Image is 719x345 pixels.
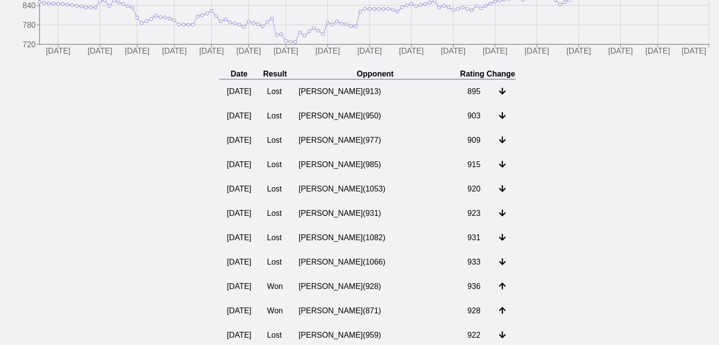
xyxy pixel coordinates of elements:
[219,250,259,274] td: [DATE]
[291,201,460,226] td: [PERSON_NAME] ( 931 )
[259,153,291,177] td: Lost
[236,47,261,56] tspan: [DATE]
[291,153,460,177] td: [PERSON_NAME] ( 985 )
[259,128,291,153] td: Lost
[357,47,382,56] tspan: [DATE]
[681,47,706,56] tspan: [DATE]
[259,79,291,104] td: Lost
[459,177,491,201] td: 920
[291,299,460,323] td: [PERSON_NAME] ( 871 )
[273,47,298,56] tspan: [DATE]
[46,47,70,56] tspan: [DATE]
[291,274,460,299] td: [PERSON_NAME] ( 928 )
[459,69,515,79] th: Rating Change
[259,69,291,79] th: Result
[219,201,259,226] td: [DATE]
[22,1,36,10] tspan: 840
[219,69,259,79] th: Date
[259,104,291,128] td: Lost
[399,47,423,56] tspan: [DATE]
[608,47,633,56] tspan: [DATE]
[259,226,291,250] td: Lost
[459,79,491,104] td: 895
[162,47,186,56] tspan: [DATE]
[459,299,491,323] td: 928
[441,47,465,56] tspan: [DATE]
[259,274,291,299] td: Won
[459,153,491,177] td: 915
[125,47,149,56] tspan: [DATE]
[219,177,259,201] td: [DATE]
[22,40,36,49] tspan: 720
[291,226,460,250] td: [PERSON_NAME] ( 1082 )
[459,201,491,226] td: 923
[259,201,291,226] td: Lost
[291,69,460,79] th: Opponent
[219,104,259,128] td: [DATE]
[459,274,491,299] td: 936
[219,226,259,250] td: [DATE]
[199,47,224,56] tspan: [DATE]
[291,177,460,201] td: [PERSON_NAME] ( 1053 )
[22,21,36,29] tspan: 780
[259,299,291,323] td: Won
[259,250,291,274] td: Lost
[291,250,460,274] td: [PERSON_NAME] ( 1066 )
[259,177,291,201] td: Lost
[219,153,259,177] td: [DATE]
[219,274,259,299] td: [DATE]
[315,47,340,56] tspan: [DATE]
[219,128,259,153] td: [DATE]
[219,79,259,104] td: [DATE]
[459,104,491,128] td: 903
[483,47,507,56] tspan: [DATE]
[291,128,460,153] td: [PERSON_NAME] ( 977 )
[88,47,112,56] tspan: [DATE]
[645,47,670,56] tspan: [DATE]
[459,226,491,250] td: 931
[291,79,460,104] td: [PERSON_NAME] ( 913 )
[566,47,591,56] tspan: [DATE]
[459,128,491,153] td: 909
[291,104,460,128] td: [PERSON_NAME] ( 950 )
[459,250,491,274] td: 933
[525,47,549,56] tspan: [DATE]
[219,299,259,323] td: [DATE]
